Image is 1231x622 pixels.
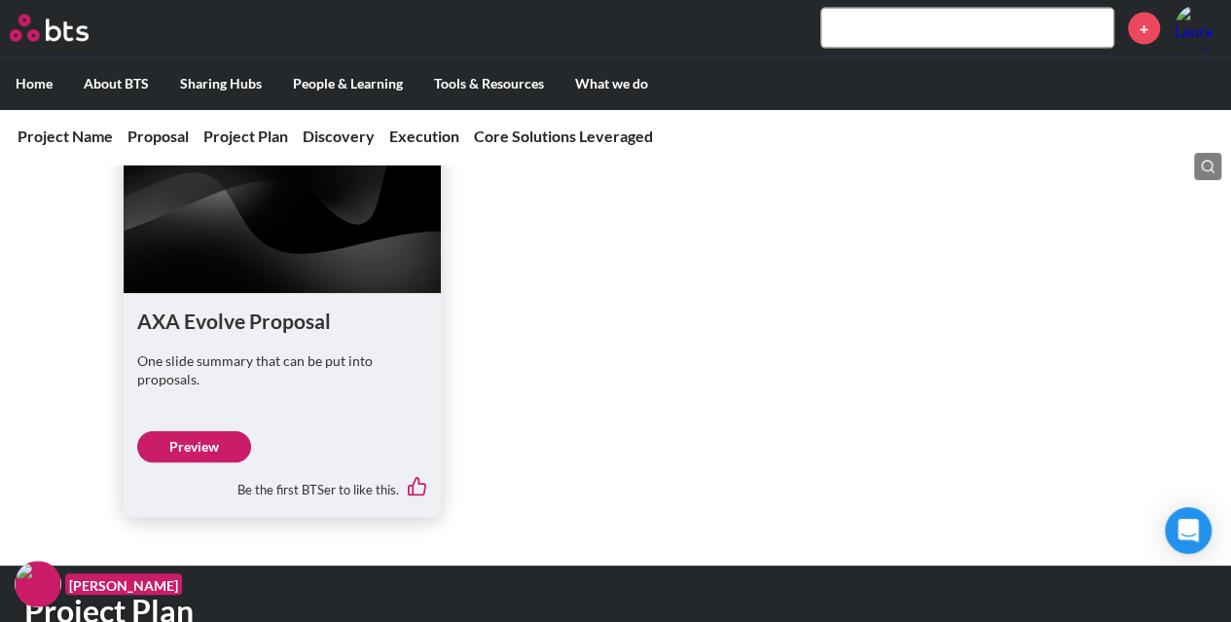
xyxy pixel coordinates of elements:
figcaption: [PERSON_NAME] [65,573,182,596]
a: Proposal [127,127,189,145]
a: + [1128,13,1160,45]
p: One slide summary that can be put into proposals. [137,351,428,389]
label: Sharing Hubs [164,58,277,109]
div: Be the first BTSer to like this. [137,462,428,503]
a: Execution [389,127,459,145]
a: Discovery [303,127,375,145]
img: Laura Tumiati [1175,5,1221,52]
a: Core Solutions Leveraged [474,127,653,145]
h1: AXA Evolve Proposal [137,307,428,335]
label: People & Learning [277,58,418,109]
label: Tools & Resources [418,58,560,109]
a: Go home [10,15,125,42]
label: About BTS [68,58,164,109]
div: Open Intercom Messenger [1165,507,1212,554]
a: Project Plan [203,127,288,145]
img: BTS Logo [10,15,89,42]
label: What we do [560,58,664,109]
a: Preview [137,431,251,462]
img: F [15,561,61,607]
a: Project Name [18,127,113,145]
a: Profile [1175,5,1221,52]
